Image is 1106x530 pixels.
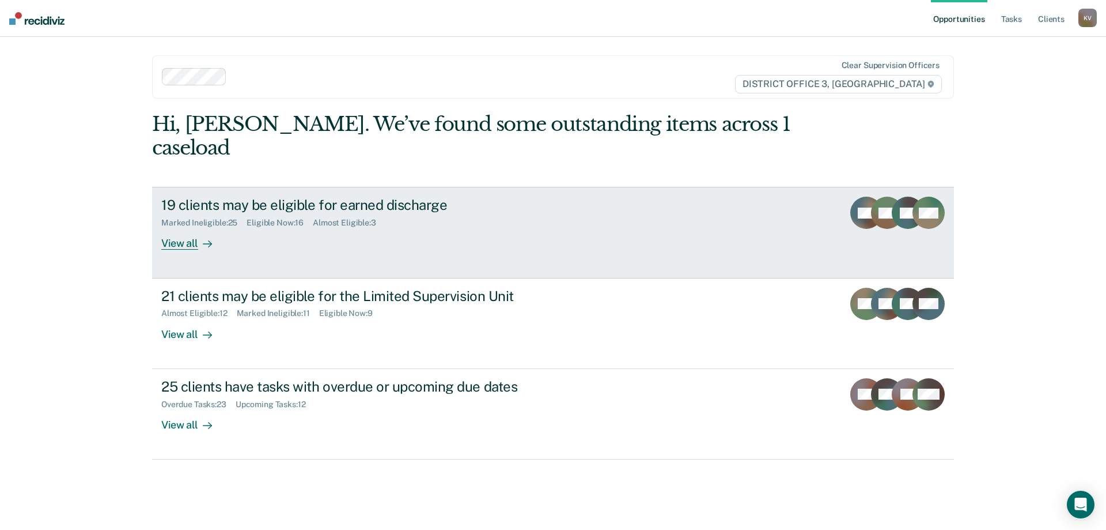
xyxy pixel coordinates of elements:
[161,288,566,305] div: 21 clients may be eligible for the Limited Supervision Unit
[152,112,794,160] div: Hi, [PERSON_NAME]. We’ve found some outstanding items across 1 caseload
[161,218,247,228] div: Marked Ineligible : 25
[161,228,226,250] div: View all
[161,409,226,431] div: View all
[161,400,236,409] div: Overdue Tasks : 23
[237,309,319,318] div: Marked Ineligible : 11
[1067,491,1094,518] div: Open Intercom Messenger
[236,400,315,409] div: Upcoming Tasks : 12
[247,218,313,228] div: Eligible Now : 16
[1078,9,1097,27] button: KV
[152,187,954,278] a: 19 clients may be eligible for earned dischargeMarked Ineligible:25Eligible Now:16Almost Eligible...
[161,378,566,395] div: 25 clients have tasks with overdue or upcoming due dates
[152,369,954,460] a: 25 clients have tasks with overdue or upcoming due datesOverdue Tasks:23Upcoming Tasks:12View all
[152,279,954,369] a: 21 clients may be eligible for the Limited Supervision UnitAlmost Eligible:12Marked Ineligible:11...
[319,309,382,318] div: Eligible Now : 9
[735,75,942,93] span: DISTRICT OFFICE 3, [GEOGRAPHIC_DATA]
[1078,9,1097,27] div: K V
[313,218,385,228] div: Almost Eligible : 3
[161,197,566,213] div: 19 clients may be eligible for earned discharge
[9,12,65,25] img: Recidiviz
[842,61,940,70] div: Clear supervision officers
[161,309,237,318] div: Almost Eligible : 12
[161,318,226,341] div: View all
